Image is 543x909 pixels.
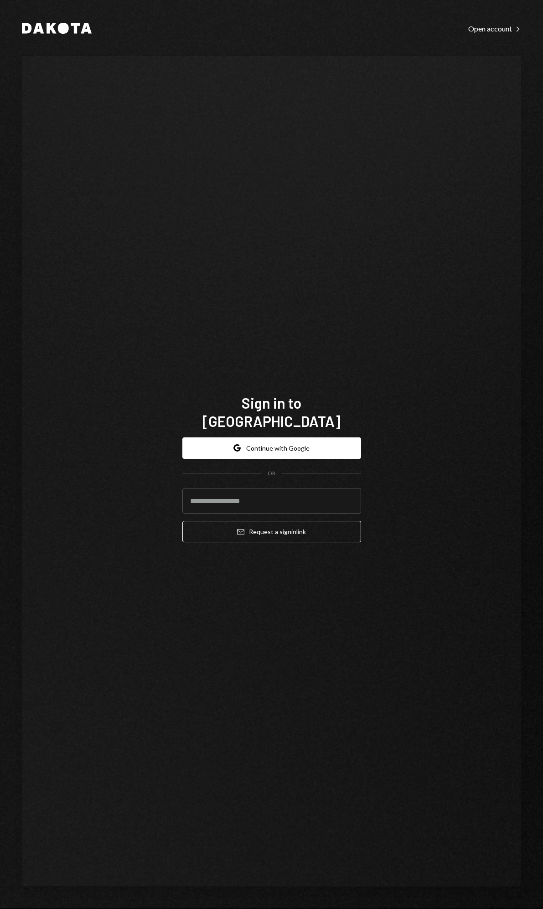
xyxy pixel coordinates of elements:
[182,394,361,430] h1: Sign in to [GEOGRAPHIC_DATA]
[468,23,521,33] a: Open account
[468,24,521,33] div: Open account
[268,470,275,478] div: OR
[182,437,361,459] button: Continue with Google
[182,521,361,542] button: Request a signinlink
